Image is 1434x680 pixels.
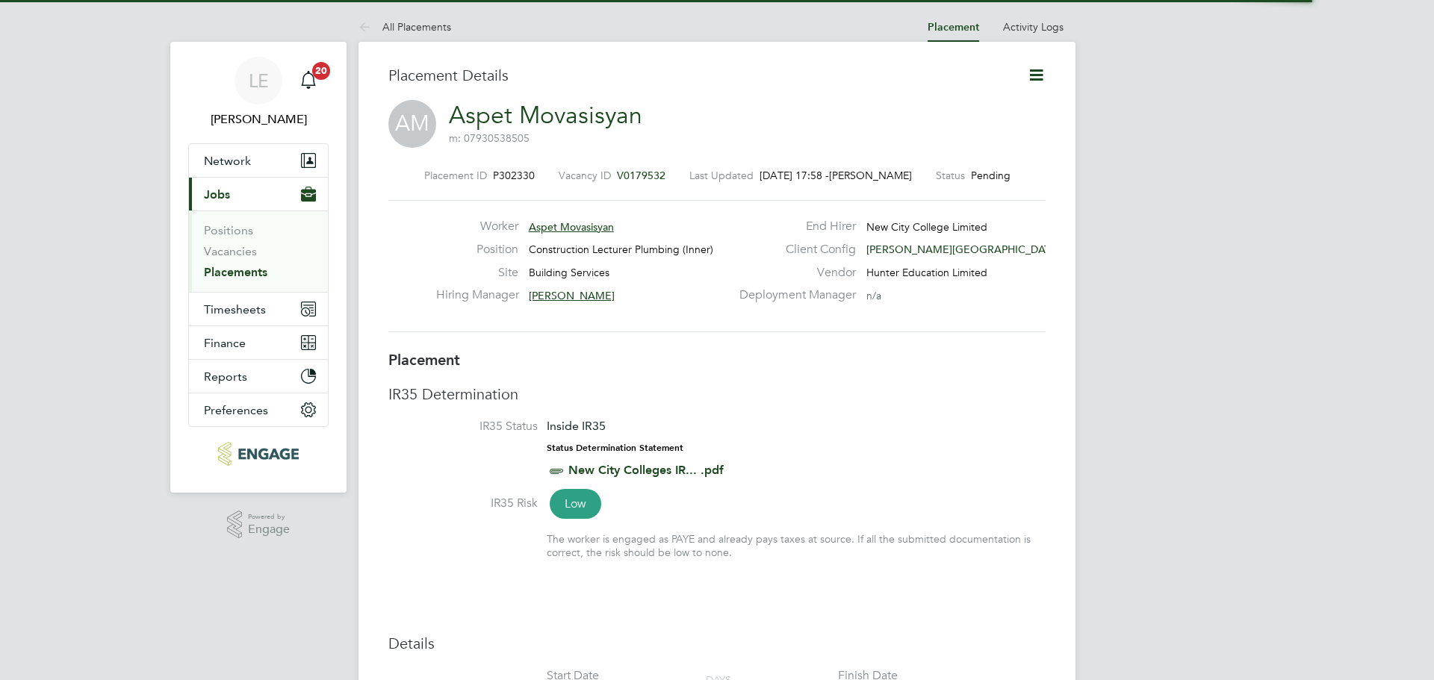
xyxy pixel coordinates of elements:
label: Placement ID [424,169,487,182]
a: Aspet Movasisyan [449,101,642,130]
span: [DATE] 17:58 - [760,169,829,182]
span: Finance [204,336,246,350]
span: Construction Lecturer Plumbing (Inner) [529,243,713,256]
span: Hunter Education Limited [866,266,987,279]
label: Hiring Manager [436,287,518,303]
span: Engage [248,523,290,536]
span: Powered by [248,511,290,523]
button: Timesheets [189,293,328,325]
img: huntereducation-logo-retina.png [218,442,298,466]
button: Finance [189,326,328,359]
span: Inside IR35 [547,419,606,433]
a: 20 [294,57,323,105]
label: Site [436,265,518,281]
a: Powered byEngage [227,511,291,539]
h3: Details [388,634,1046,653]
label: Deployment Manager [730,287,856,303]
a: Positions [204,223,253,237]
div: Jobs [189,210,328,292]
span: Pending [971,169,1011,182]
h3: Placement Details [388,66,1005,85]
span: V0179532 [617,169,665,182]
button: Jobs [189,178,328,210]
a: Placements [204,265,267,279]
strong: Status Determination Statement [547,443,683,453]
span: Preferences [204,403,268,417]
span: LE [249,71,269,90]
span: Timesheets [204,302,266,316]
a: LE[PERSON_NAME] [188,57,329,128]
span: Laurence Elkington [188,110,329,128]
span: [PERSON_NAME][GEOGRAPHIC_DATA] [866,243,1060,256]
a: Go to home page [188,442,329,466]
span: n/a [866,289,881,302]
span: Jobs [204,187,230,202]
span: Low [550,489,601,519]
button: Network [189,144,328,177]
label: Client Config [730,242,856,258]
label: Vendor [730,265,856,281]
h3: IR35 Determination [388,384,1046,404]
label: Status [936,169,965,182]
span: [PERSON_NAME] [829,169,912,182]
button: Preferences [189,393,328,426]
a: Placement [928,21,979,34]
label: Vacancy ID [559,169,611,182]
label: End Hirer [730,219,856,234]
a: All Placements [358,20,451,34]
span: AM [388,100,436,148]
span: 20 [312,62,330,80]
button: Reports [189,360,328,393]
nav: Main navigation [170,42,347,493]
span: [PERSON_NAME] [529,289,615,302]
label: IR35 Status [388,419,538,434]
label: Position [436,242,518,258]
span: Network [204,154,251,168]
label: Last Updated [689,169,754,182]
label: IR35 Risk [388,496,538,511]
div: The worker is engaged as PAYE and already pays taxes at source. If all the submitted documentatio... [547,532,1046,559]
span: New City College Limited [866,220,987,234]
span: P302330 [493,169,535,182]
a: Vacancies [204,244,257,258]
span: Aspet Movasisyan [529,220,614,234]
b: Placement [388,351,460,369]
label: Worker [436,219,518,234]
a: Activity Logs [1003,20,1064,34]
a: New City Colleges IR... .pdf [568,463,724,477]
span: m: 07930538505 [449,131,530,145]
span: Building Services [529,266,609,279]
span: Reports [204,369,247,384]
